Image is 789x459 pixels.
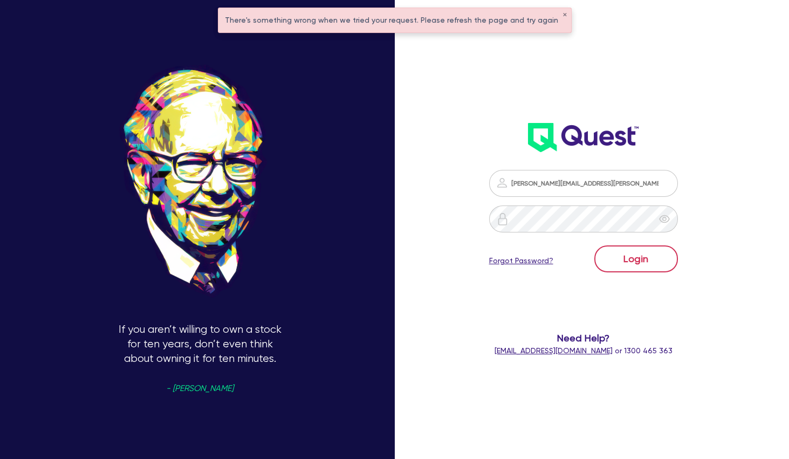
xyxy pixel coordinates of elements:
[562,12,567,18] button: ✕
[528,123,639,152] img: wH2k97JdezQIQAAAABJRU5ErkJggg==
[166,385,234,393] span: - [PERSON_NAME]
[495,346,613,355] a: [EMAIL_ADDRESS][DOMAIN_NAME]
[489,170,678,197] input: Email address
[496,213,509,225] img: icon-password
[489,255,553,266] a: Forgot Password?
[218,8,571,32] div: There's something wrong when we tried your request. Please refresh the page and try again
[482,331,684,345] span: Need Help?
[594,245,678,272] button: Login
[495,346,673,355] span: or 1300 465 363
[496,176,509,189] img: icon-password
[659,214,670,224] span: eye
